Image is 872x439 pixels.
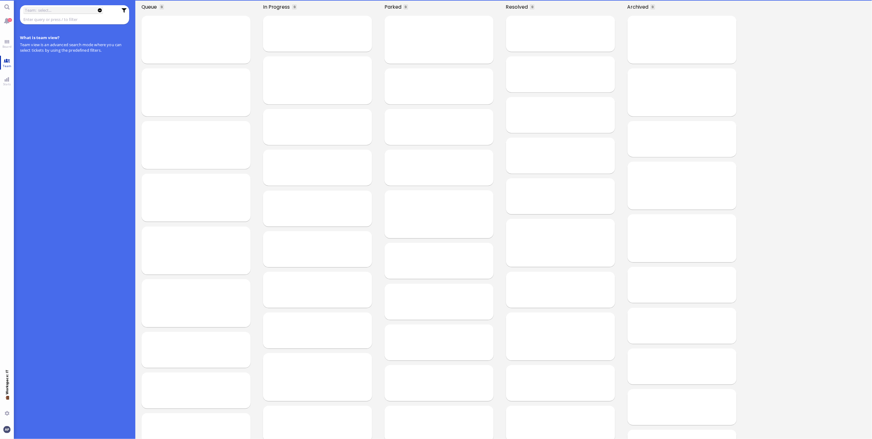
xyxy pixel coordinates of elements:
[294,5,296,9] span: 0
[20,42,129,53] p: Team view is an advanced search mode where you can select tickets by using the predefined filters.
[405,5,407,9] span: 0
[5,395,9,409] span: 💼 Workspace: IT
[8,18,12,22] span: 93
[506,3,530,10] span: Resolved
[141,3,159,10] span: Queue
[3,426,10,433] img: You
[161,5,163,9] span: 0
[2,82,12,86] span: Stats
[384,3,404,10] span: Parked
[1,64,13,68] span: Team
[532,5,533,9] span: 0
[1,44,13,49] span: Board
[627,3,651,10] span: Archived
[38,7,92,14] input: select...
[23,16,118,23] input: Enter query or press / to filter
[263,3,292,10] span: In progress
[25,7,36,14] label: Team:
[652,5,654,9] span: 0
[20,35,129,40] h4: What is team view?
